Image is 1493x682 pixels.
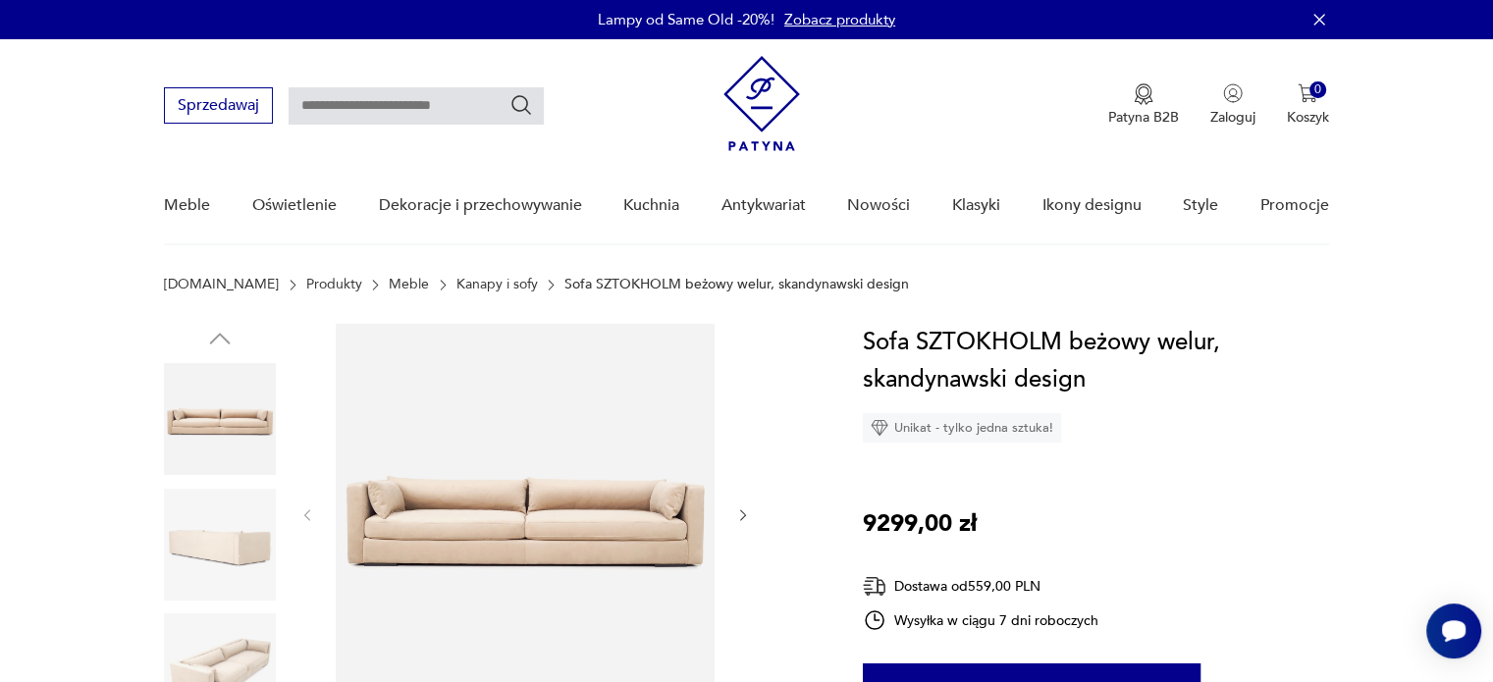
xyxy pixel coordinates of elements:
p: Lampy od Same Old -20%! [598,10,774,29]
div: Dostawa od 559,00 PLN [863,574,1098,599]
img: Ikona koszyka [1298,83,1317,103]
iframe: Smartsupp widget button [1426,603,1481,658]
a: Antykwariat [721,168,806,243]
a: Meble [389,277,429,292]
p: 9299,00 zł [863,505,977,543]
a: Nowości [847,168,910,243]
a: Meble [164,168,210,243]
button: Szukaj [509,93,533,117]
p: Zaloguj [1210,108,1255,127]
div: Unikat - tylko jedna sztuka! [863,413,1061,443]
a: Kanapy i sofy [456,277,538,292]
a: Kuchnia [623,168,679,243]
img: Ikona medalu [1134,83,1153,105]
img: Patyna - sklep z meblami i dekoracjami vintage [723,56,800,151]
a: Produkty [306,277,362,292]
div: 0 [1309,81,1326,98]
a: Dekoracje i przechowywanie [378,168,581,243]
button: Patyna B2B [1108,83,1179,127]
img: Ikona dostawy [863,574,886,599]
img: Ikona diamentu [871,419,888,437]
img: Zdjęcie produktu Sofa SZTOKHOLM beżowy welur, skandynawski design [164,363,276,475]
a: Oświetlenie [252,168,337,243]
a: Zobacz produkty [784,10,895,29]
a: [DOMAIN_NAME] [164,277,279,292]
a: Sprzedawaj [164,100,273,114]
p: Patyna B2B [1108,108,1179,127]
a: Ikona medaluPatyna B2B [1108,83,1179,127]
p: Koszyk [1287,108,1329,127]
a: Style [1183,168,1218,243]
button: Zaloguj [1210,83,1255,127]
button: Sprzedawaj [164,87,273,124]
a: Klasyki [952,168,1000,243]
img: Ikonka użytkownika [1223,83,1243,103]
a: Promocje [1260,168,1329,243]
a: Ikony designu [1041,168,1141,243]
img: Zdjęcie produktu Sofa SZTOKHOLM beżowy welur, skandynawski design [164,489,276,601]
button: 0Koszyk [1287,83,1329,127]
p: Sofa SZTOKHOLM beżowy welur, skandynawski design [564,277,909,292]
h1: Sofa SZTOKHOLM beżowy welur, skandynawski design [863,324,1329,398]
div: Wysyłka w ciągu 7 dni roboczych [863,608,1098,632]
